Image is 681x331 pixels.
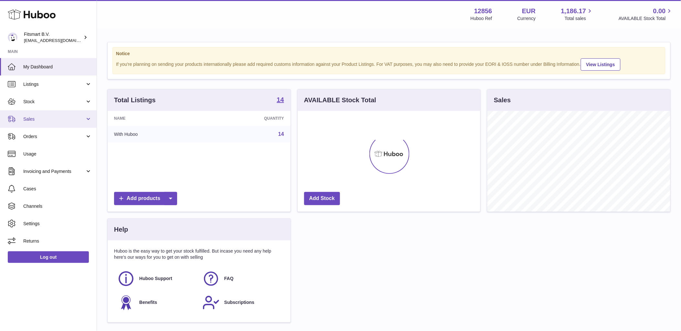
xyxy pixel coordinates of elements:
span: 0.00 [653,7,666,15]
a: Log out [8,251,89,263]
span: Sales [23,116,85,122]
p: Huboo is the easy way to get your stock fulfilled. But incase you need any help here's our ways f... [114,248,284,260]
span: Returns [23,238,92,244]
span: [EMAIL_ADDRESS][DOMAIN_NAME] [24,38,95,43]
div: Fitsmart B.V. [24,31,82,44]
a: Subscriptions [202,294,281,311]
span: Listings [23,81,85,87]
div: If you're planning on sending your products internationally please add required customs informati... [116,57,662,71]
a: Huboo Support [117,270,196,287]
th: Name [108,111,204,126]
strong: EUR [522,7,536,15]
span: Cases [23,186,92,192]
span: 1,186.17 [561,7,586,15]
a: 14 [277,96,284,104]
a: 0.00 AVAILABLE Stock Total [619,7,673,22]
span: Orders [23,134,85,140]
span: Benefits [139,299,157,306]
td: With Huboo [108,126,204,143]
span: Huboo Support [139,276,172,282]
span: AVAILABLE Stock Total [619,15,673,22]
a: 1,186.17 Total sales [561,7,594,22]
span: Total sales [565,15,593,22]
span: My Dashboard [23,64,92,70]
img: internalAdmin-12856@internal.huboo.com [8,33,17,42]
strong: 12856 [474,7,492,15]
strong: Notice [116,51,662,57]
h3: Total Listings [114,96,156,105]
span: Subscriptions [224,299,254,306]
h3: Help [114,225,128,234]
th: Quantity [204,111,290,126]
strong: 14 [277,96,284,103]
span: Stock [23,99,85,105]
a: Add Stock [304,192,340,205]
a: Benefits [117,294,196,311]
span: Channels [23,203,92,209]
span: Invoicing and Payments [23,168,85,175]
h3: Sales [494,96,511,105]
a: FAQ [202,270,281,287]
a: View Listings [581,58,621,71]
h3: AVAILABLE Stock Total [304,96,376,105]
div: Currency [517,15,536,22]
a: 14 [278,131,284,137]
span: Usage [23,151,92,157]
a: Add products [114,192,177,205]
div: Huboo Ref [471,15,492,22]
span: FAQ [224,276,234,282]
span: Settings [23,221,92,227]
